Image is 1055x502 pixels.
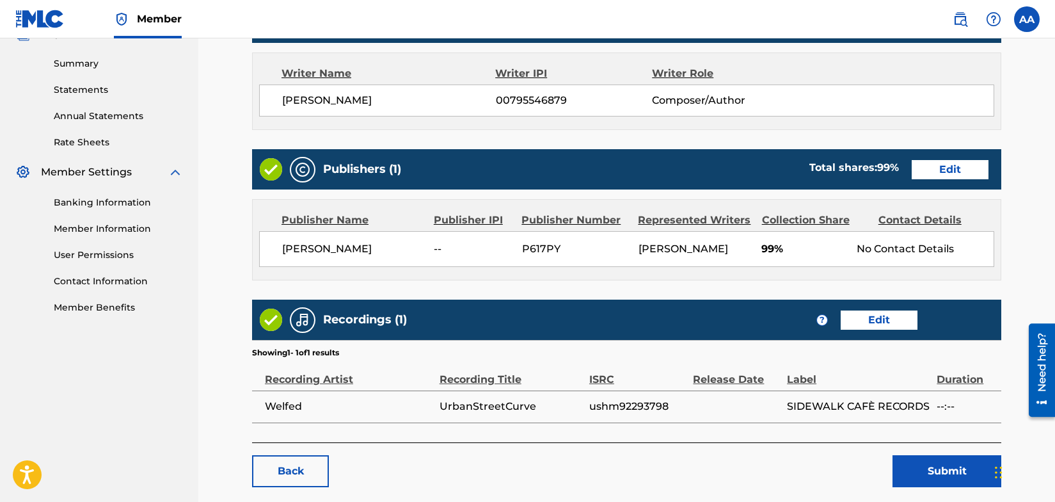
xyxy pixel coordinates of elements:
[54,222,183,236] a: Member Information
[652,93,794,108] span: Composer/Author
[787,359,930,387] div: Label
[252,347,339,359] p: Showing 1 - 1 of 1 results
[857,241,994,257] div: No Contact Details
[282,66,495,81] div: Writer Name
[434,213,512,228] div: Publisher IPI
[54,57,183,70] a: Summary
[434,241,512,257] span: --
[54,136,183,149] a: Rate Sheets
[589,399,686,414] span: ushm92293798
[137,12,182,26] span: Member
[54,196,183,209] a: Banking Information
[589,359,686,387] div: ISRC
[1014,6,1040,32] div: User Menu
[817,315,827,325] span: ?
[15,165,31,180] img: Member Settings
[937,359,995,387] div: Duration
[986,12,1001,27] img: help
[841,311,917,330] a: Edit
[54,109,183,123] a: Annual Statements
[522,241,629,257] span: P617PY
[496,93,653,108] span: 00795546879
[54,275,183,288] a: Contact Information
[168,165,183,180] img: expand
[323,162,401,177] h5: Publishers (1)
[440,399,583,414] span: UrbanStreetCurve
[295,312,310,328] img: Recordings
[54,83,183,97] a: Statements
[54,248,183,262] a: User Permissions
[282,241,424,257] span: [PERSON_NAME]
[787,399,930,414] span: SIDEWALK CAFÈ RECORDS
[282,93,496,108] span: [PERSON_NAME]
[54,301,183,314] a: Member Benefits
[114,12,129,27] img: Top Rightsholder
[323,312,407,327] h5: Recordings (1)
[260,158,282,181] img: Valid
[638,213,752,228] div: Represented Writers
[892,455,1001,487] button: Submit
[1019,319,1055,422] iframe: Resource Center
[878,213,985,228] div: Contact Details
[652,66,795,81] div: Writer Role
[440,359,583,387] div: Recording Title
[693,359,781,387] div: Release Date
[809,160,899,175] div: Total shares:
[937,399,995,414] span: --:--
[981,6,1006,32] div: Help
[995,453,1003,492] div: Drag
[991,441,1055,502] iframe: Chat Widget
[260,309,282,331] img: Valid
[639,243,728,255] span: [PERSON_NAME]
[912,160,988,179] a: Edit
[877,161,899,174] span: 99 %
[295,162,310,177] img: Publishers
[953,12,968,27] img: search
[761,241,846,257] span: 99%
[495,66,652,81] div: Writer IPI
[282,213,424,228] div: Publisher Name
[265,359,433,387] div: Recording Artist
[252,455,329,487] a: Back
[948,6,973,32] a: Public Search
[521,213,628,228] div: Publisher Number
[762,213,869,228] div: Collection Share
[265,399,433,414] span: Welfed
[15,10,65,28] img: MLC Logo
[41,165,132,180] span: Member Settings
